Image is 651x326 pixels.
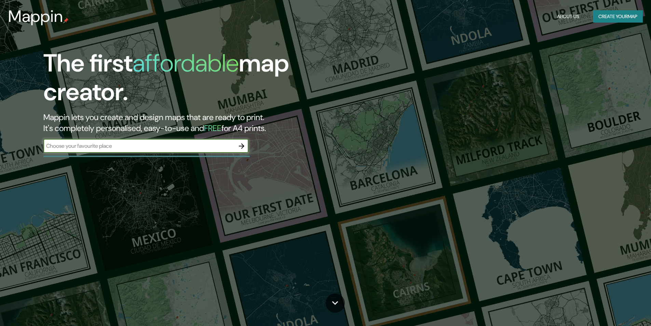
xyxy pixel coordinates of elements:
h1: affordable [133,47,239,79]
h5: FREE [204,123,221,133]
h1: The first map creator. [43,49,369,112]
input: Choose your favourite place [43,142,235,150]
img: mappin-pin [63,18,69,23]
h3: Mappin [8,7,63,26]
h2: Mappin lets you create and design maps that are ready to print. It's completely personalised, eas... [43,112,369,134]
button: Create yourmap [593,10,643,23]
button: About Us [554,10,582,23]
